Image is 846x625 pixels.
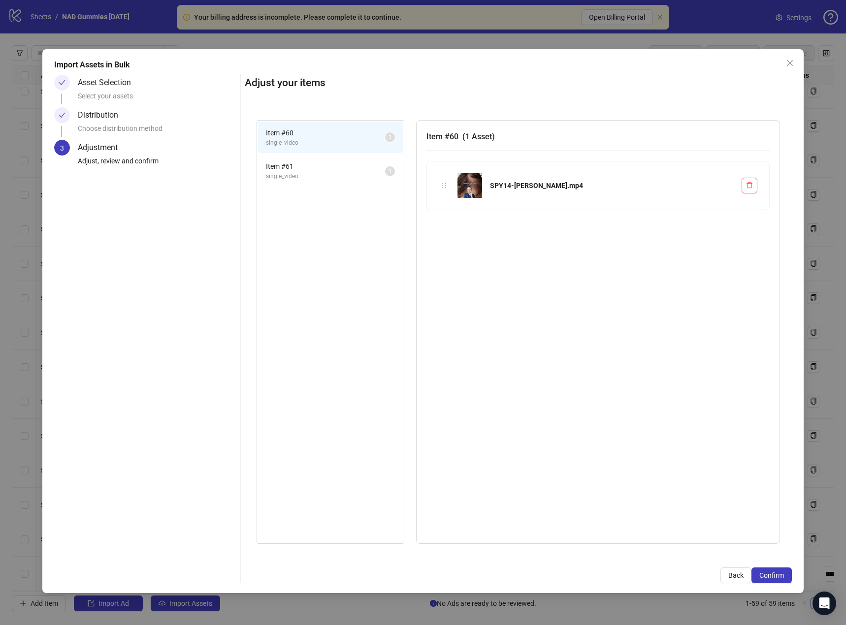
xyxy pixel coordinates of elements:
[759,571,784,579] span: Confirm
[78,140,126,156] div: Adjustment
[439,180,450,191] div: holder
[266,138,385,148] span: single_video
[786,59,794,67] span: close
[266,172,385,181] span: single_video
[385,132,395,142] sup: 1
[78,123,236,140] div: Choose distribution method
[389,134,392,141] span: 1
[78,107,126,123] div: Distribution
[441,182,448,189] span: holder
[54,59,792,71] div: Import Assets in Bulk
[59,79,65,86] span: check
[813,592,836,615] div: Open Intercom Messenger
[782,55,798,71] button: Close
[742,178,757,193] button: Delete
[245,75,792,91] h2: Adjust your items
[462,132,495,141] span: ( 1 Asset )
[746,182,753,188] span: delete
[426,130,770,143] h3: Item # 60
[266,127,385,138] span: Item # 60
[59,112,65,119] span: check
[78,156,236,172] div: Adjust, review and confirm
[728,571,744,579] span: Back
[266,161,385,172] span: Item # 61
[385,166,395,176] sup: 1
[389,168,392,175] span: 1
[78,75,139,91] div: Asset Selection
[490,180,734,191] div: SPY14-[PERSON_NAME].mp4
[457,173,482,198] img: SPY14-Emily-NAD.mp4
[60,144,64,152] span: 3
[751,567,792,583] button: Confirm
[78,91,236,107] div: Select your assets
[720,567,751,583] button: Back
